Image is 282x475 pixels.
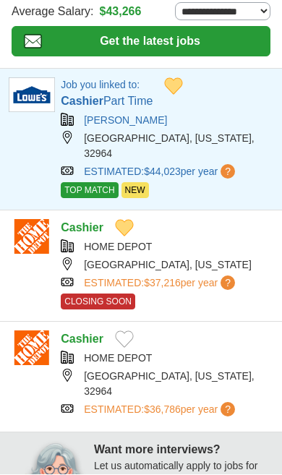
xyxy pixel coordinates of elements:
[144,278,181,289] span: $37,216
[61,222,103,234] a: Cashier
[42,33,258,51] span: Get the latest jobs
[94,442,273,459] div: Want more interviews?
[61,294,135,310] span: CLOSING SOON
[164,78,183,95] button: Add to favorite jobs
[12,3,270,21] div: Average Salary:
[61,95,153,108] a: CashierPart Time
[84,403,238,418] a: ESTIMATED:$36,786per year?
[115,220,134,237] button: Add to favorite jobs
[221,403,235,417] span: ?
[121,183,149,199] span: NEW
[61,132,273,162] div: [GEOGRAPHIC_DATA], [US_STATE], 32964
[100,4,142,21] a: $43,266
[61,95,103,108] strong: Cashier
[61,183,118,199] span: TOP MATCH
[115,331,134,348] button: Add to favorite jobs
[84,165,238,180] a: ESTIMATED:$44,023per year?
[61,258,273,273] div: [GEOGRAPHIC_DATA], [US_STATE]
[61,369,273,400] div: [GEOGRAPHIC_DATA], [US_STATE], 32964
[84,353,152,364] a: HOME DEPOT
[221,165,235,179] span: ?
[84,276,238,291] a: ESTIMATED:$37,216per year?
[9,220,55,254] img: Home Depot logo
[9,78,55,113] img: Lowe's Home Improvement logo
[84,241,152,253] a: HOME DEPOT
[144,166,181,178] span: $44,023
[144,404,181,416] span: $36,786
[84,115,167,127] a: [PERSON_NAME]
[9,331,55,366] img: Home Depot logo
[61,78,153,93] p: Job you linked to:
[221,276,235,291] span: ?
[61,333,103,346] a: Cashier
[12,27,270,57] button: Get the latest jobs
